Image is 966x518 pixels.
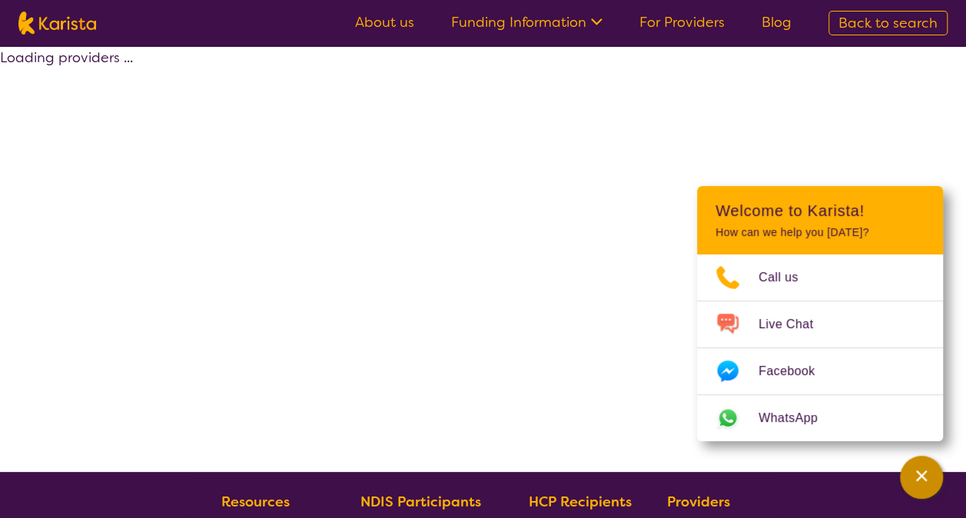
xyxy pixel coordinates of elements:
a: For Providers [639,13,725,32]
a: Back to search [828,11,948,35]
span: WhatsApp [759,407,836,430]
a: About us [355,13,414,32]
img: Karista logo [18,12,96,35]
span: Call us [759,266,817,289]
a: Web link opens in a new tab. [697,395,943,441]
b: Providers [667,493,730,511]
button: Channel Menu [900,456,943,499]
span: Live Chat [759,313,832,336]
b: NDIS Participants [360,493,481,511]
p: How can we help you [DATE]? [715,226,925,239]
b: HCP Recipients [528,493,631,511]
div: Channel Menu [697,186,943,441]
a: Blog [762,13,792,32]
b: Resources [221,493,290,511]
span: Facebook [759,360,833,383]
span: Back to search [838,14,938,32]
ul: Choose channel [697,254,943,441]
h2: Welcome to Karista! [715,201,925,220]
a: Funding Information [451,13,603,32]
